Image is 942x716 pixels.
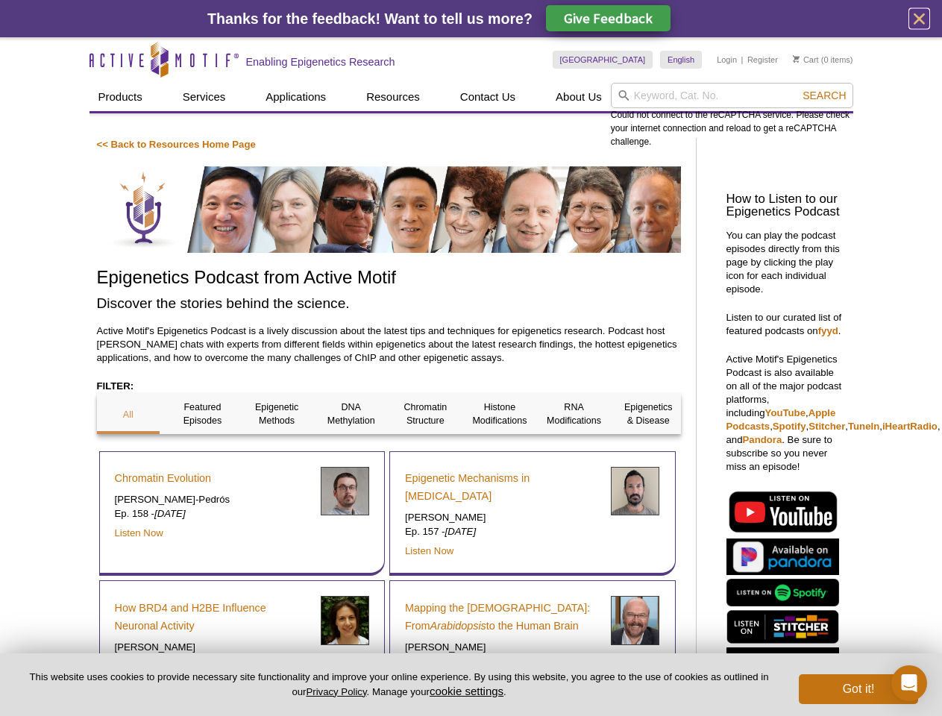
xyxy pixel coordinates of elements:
[97,293,681,313] h2: Discover the stories behind the science.
[891,665,927,701] div: Open Intercom Messenger
[97,324,681,365] p: Active Motif's Epigenetics Podcast is a lively discussion about the latest tips and techniques fo...
[726,647,839,679] img: Listen on iHeartRadio
[910,10,929,28] button: close
[319,401,383,427] p: DNA Methylation
[611,83,853,108] input: Keyword, Cat. No.
[90,83,151,111] a: Products
[617,401,680,427] p: Epigenetics & Disease
[97,268,681,289] h1: Epigenetics Podcast from Active Motif
[174,83,235,111] a: Services
[97,380,134,392] strong: FILTER:
[564,10,653,27] span: Give Feedback
[726,193,846,219] h3: How to Listen to our Epigenetics Podcast
[717,54,737,65] a: Login
[115,507,310,521] p: Ep. 158 -
[405,545,453,556] a: Listen Now
[154,508,186,519] em: [DATE]
[97,408,160,421] p: All
[542,401,606,427] p: RNA Modifications
[445,526,477,537] em: [DATE]
[115,641,310,654] p: [PERSON_NAME]
[405,511,600,524] p: [PERSON_NAME]
[97,166,681,253] img: Discover the stories behind the science.
[798,89,850,102] button: Search
[808,421,845,432] a: Stitcher
[468,401,532,427] p: Histone Modifications
[818,325,838,336] a: fyyd
[743,434,782,445] a: Pandora
[726,538,839,575] img: Listen on Pandora
[246,55,395,69] h2: Enabling Epigenetics Research
[747,54,778,65] a: Register
[726,407,836,432] a: Apple Podcasts
[611,467,659,515] img: Luca Magnani headshot
[741,51,744,69] li: |
[660,51,702,69] a: English
[405,641,600,654] p: [PERSON_NAME]
[257,83,335,111] a: Applications
[430,620,486,632] em: Arabidopsis
[726,229,846,296] p: You can play the podcast episodes directly from this page by clicking the play icon for each indi...
[245,401,309,427] p: Epigenetic Methods
[405,469,600,505] a: Epigenetic Mechanisms in [MEDICAL_DATA]
[547,83,611,111] a: About Us
[726,311,846,338] p: Listen to our curated list of featured podcasts on .
[115,493,310,506] p: [PERSON_NAME]-Pedrós
[357,83,429,111] a: Resources
[405,599,600,635] a: Mapping the [DEMOGRAPHIC_DATA]: FromArabidopsisto the Human Brain
[848,421,879,432] a: TuneIn
[24,671,774,699] p: This website uses cookies to provide necessary site functionality and improve your online experie...
[451,83,524,111] a: Contact Us
[611,83,853,148] div: Could not connect to the reCAPTCHA service. Please check your internet connection and reload to g...
[321,596,369,644] img: Erica Korb headshot
[773,421,806,432] a: Spotify
[799,674,918,704] button: Got it!
[405,525,600,538] p: Ep. 157 -
[306,686,366,697] a: Privacy Policy
[882,421,938,432] a: iHeartRadio
[793,51,853,69] li: (0 items)
[803,89,846,101] span: Search
[553,51,653,69] a: [GEOGRAPHIC_DATA]
[793,55,800,63] img: Your Cart
[726,353,846,474] p: Active Motif's Epigenetics Podcast is also available on all of the major podcast platforms, inclu...
[115,469,212,487] a: Chromatin Evolution
[726,610,839,644] img: Listen on Stitcher
[726,579,839,606] img: Listen on Spotify
[207,10,533,27] span: Thanks for the feedback! Want to tell us more?
[115,599,310,635] a: How BRD4 and H2BE Influence Neuronal Activity
[726,489,839,535] img: Listen on YouTube
[321,467,369,515] img: Arnau Sebe Pedros headshot
[115,527,163,538] a: Listen Now
[611,596,659,644] img: Joseph Ecker headshot
[171,401,234,427] p: Featured Episodes
[765,407,806,418] a: YouTube
[430,685,503,697] button: cookie settings
[793,54,819,65] a: Cart
[394,401,457,427] p: Chromatin Structure
[97,139,256,150] a: << Back to Resources Home Page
